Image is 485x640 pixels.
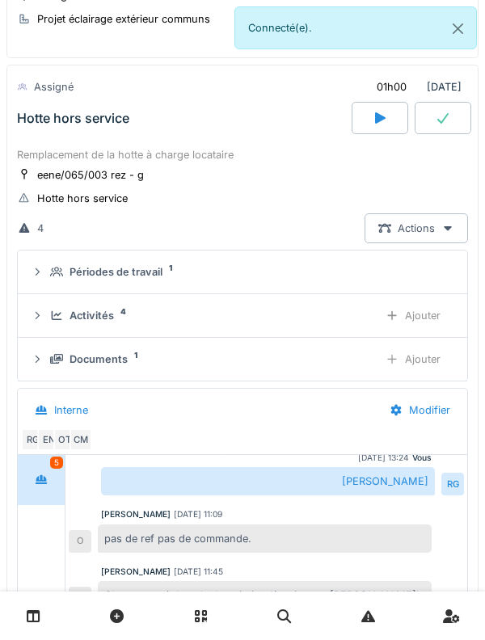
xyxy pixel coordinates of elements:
[372,344,454,374] div: Ajouter
[372,301,454,331] div: Ajouter
[440,7,476,50] button: Close
[234,6,477,49] div: Connecté(e).
[54,402,88,418] div: Interne
[101,508,171,520] div: [PERSON_NAME]
[412,452,432,464] div: Vous
[24,344,461,374] summary: Documents1Ajouter
[37,191,128,206] div: Hotte hors service
[37,11,210,27] div: Projet éclairage extérieur communs
[101,566,171,578] div: [PERSON_NAME]
[50,457,63,469] div: 5
[69,587,91,609] div: EN
[37,221,44,236] div: 4
[174,566,223,578] div: [DATE] 11:45
[358,452,409,464] div: [DATE] 13:24
[377,79,407,95] div: 01h00
[363,72,468,102] div: [DATE]
[174,508,222,520] div: [DATE] 11:09
[70,308,114,323] div: Activités
[53,428,76,451] div: OT
[70,352,128,367] div: Documents
[37,428,60,451] div: EN
[69,530,91,553] div: O
[17,111,129,126] div: Hotte hors service
[441,473,464,495] div: RG
[98,524,432,553] div: pas de ref pas de commande.
[101,467,435,495] div: [PERSON_NAME]
[21,428,44,451] div: RG
[24,301,461,331] summary: Activités4Ajouter
[70,264,162,280] div: Périodes de travail
[98,581,432,609] div: C'est marqué dans la description 'à voir avec [PERSON_NAME]'
[34,79,74,95] div: Assigné
[365,213,468,243] div: Actions
[37,167,144,183] div: eene/065/003 rez - g
[70,428,92,451] div: CM
[17,147,468,162] div: Remplacement de la hotte à charge locataire
[24,257,461,287] summary: Périodes de travail1
[376,395,464,425] div: Modifier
